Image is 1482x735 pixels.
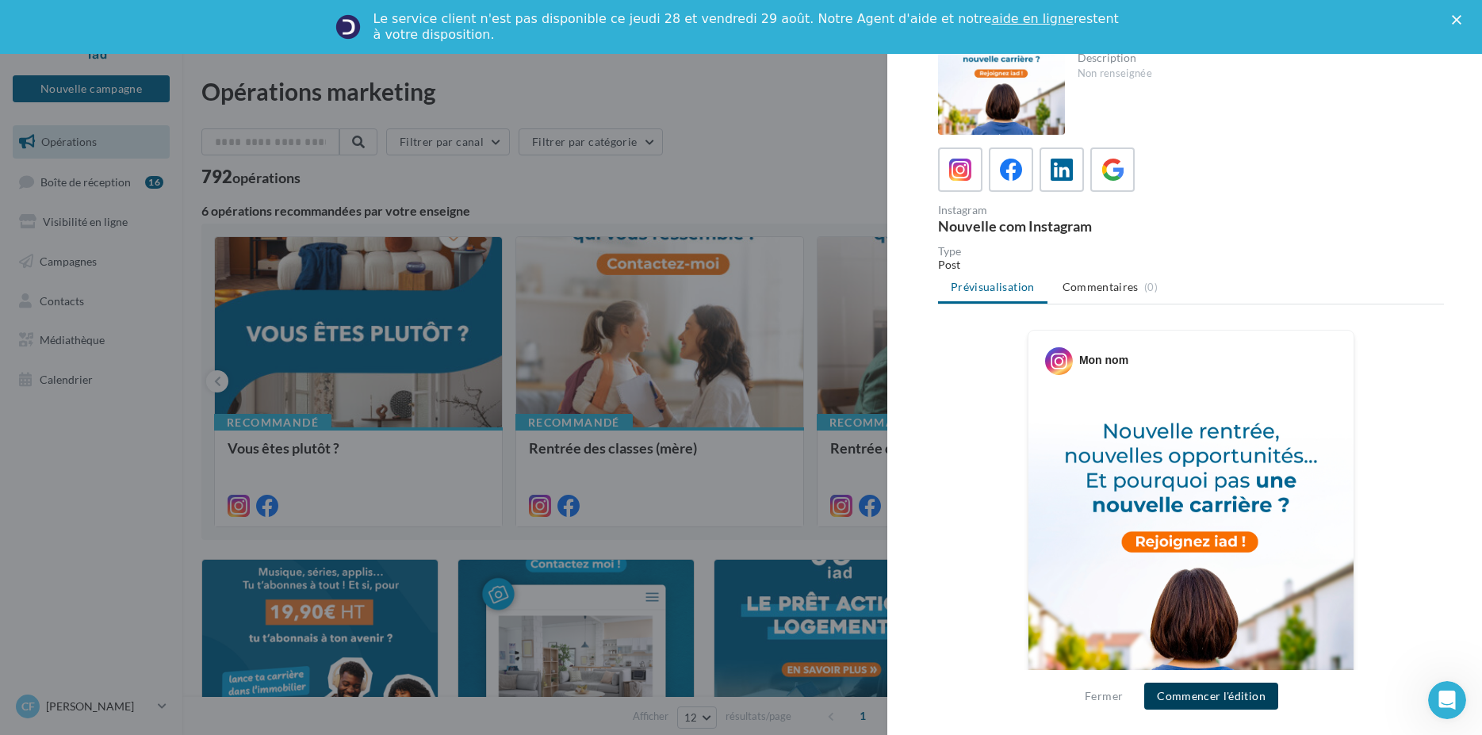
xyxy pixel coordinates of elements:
[1063,279,1139,295] span: Commentaires
[938,246,1444,257] div: Type
[1079,352,1128,368] div: Mon nom
[1078,52,1432,63] div: Description
[938,205,1185,216] div: Instagram
[1078,687,1129,706] button: Fermer
[1428,681,1466,719] iframe: Intercom live chat
[373,11,1122,43] div: Le service client n'est pas disponible ce jeudi 28 et vendredi 29 août. Notre Agent d'aide et not...
[938,257,1444,273] div: Post
[1144,281,1158,293] span: (0)
[991,11,1073,26] a: aide en ligne
[938,219,1185,233] div: Nouvelle com Instagram
[335,14,361,40] img: Profile image for Service-Client
[1078,67,1432,81] div: Non renseignée
[1144,683,1278,710] button: Commencer l'édition
[1452,14,1468,24] div: Fermer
